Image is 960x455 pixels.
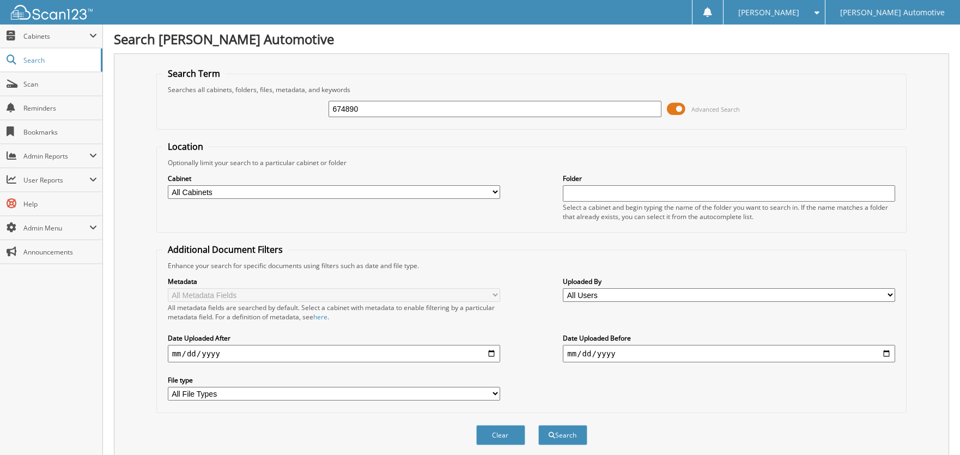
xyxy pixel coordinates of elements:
[563,345,895,362] input: end
[168,174,500,183] label: Cabinet
[23,223,89,233] span: Admin Menu
[23,32,89,41] span: Cabinets
[738,9,799,16] span: [PERSON_NAME]
[906,403,960,455] iframe: Chat Widget
[168,333,500,343] label: Date Uploaded After
[168,303,500,321] div: All metadata fields are searched by default. Select a cabinet with metadata to enable filtering b...
[840,9,945,16] span: [PERSON_NAME] Automotive
[162,141,209,153] legend: Location
[168,345,500,362] input: start
[11,5,93,20] img: scan123-logo-white.svg
[538,425,587,445] button: Search
[23,128,97,137] span: Bookmarks
[162,158,901,167] div: Optionally limit your search to a particular cabinet or folder
[563,333,895,343] label: Date Uploaded Before
[23,80,97,89] span: Scan
[476,425,525,445] button: Clear
[313,312,327,321] a: here
[23,104,97,113] span: Reminders
[23,247,97,257] span: Announcements
[162,68,226,80] legend: Search Term
[563,277,895,286] label: Uploaded By
[162,85,901,94] div: Searches all cabinets, folders, files, metadata, and keywords
[23,56,95,65] span: Search
[168,375,500,385] label: File type
[691,105,740,113] span: Advanced Search
[23,151,89,161] span: Admin Reports
[114,30,949,48] h1: Search [PERSON_NAME] Automotive
[168,277,500,286] label: Metadata
[563,174,895,183] label: Folder
[23,199,97,209] span: Help
[563,203,895,221] div: Select a cabinet and begin typing the name of the folder you want to search in. If the name match...
[23,175,89,185] span: User Reports
[162,244,288,256] legend: Additional Document Filters
[162,261,901,270] div: Enhance your search for specific documents using filters such as date and file type.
